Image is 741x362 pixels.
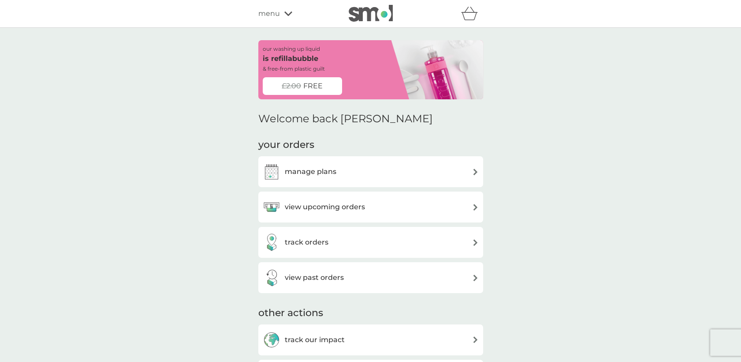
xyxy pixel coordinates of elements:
[303,80,323,92] span: FREE
[258,8,280,19] span: menu
[285,237,328,248] h3: track orders
[285,334,345,346] h3: track our impact
[472,336,479,343] img: arrow right
[285,201,365,213] h3: view upcoming orders
[472,239,479,246] img: arrow right
[472,169,479,175] img: arrow right
[282,80,301,92] span: £2.00
[263,64,325,73] p: & free-from plastic guilt
[258,306,323,320] h3: other actions
[461,5,483,23] div: basket
[349,5,393,22] img: smol
[472,204,479,211] img: arrow right
[285,272,344,283] h3: view past orders
[263,45,320,53] p: our washing up liquid
[263,53,318,64] p: is refillabubble
[258,138,314,152] h3: your orders
[258,113,433,125] h2: Welcome back [PERSON_NAME]
[285,166,336,177] h3: manage plans
[472,275,479,281] img: arrow right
